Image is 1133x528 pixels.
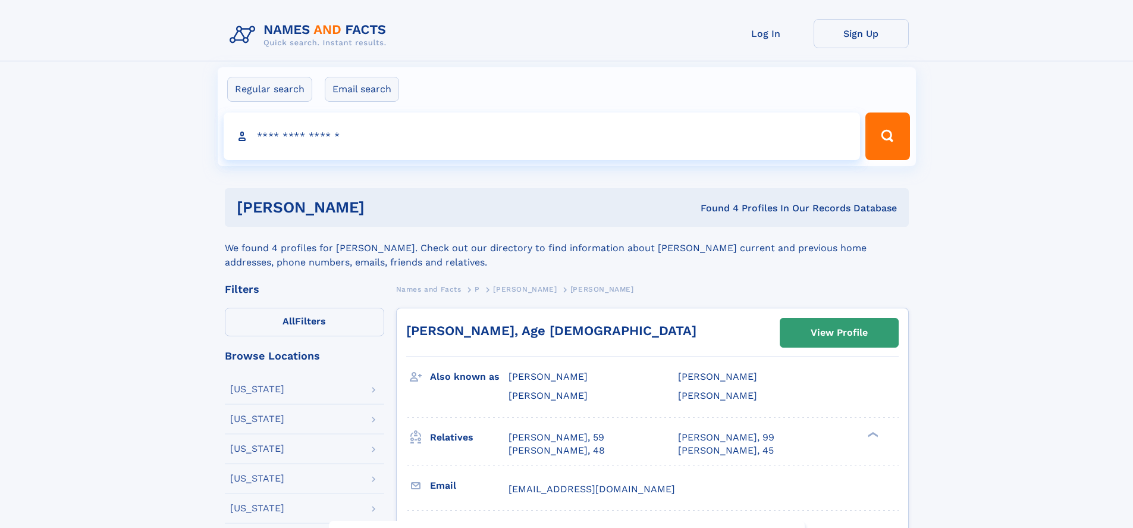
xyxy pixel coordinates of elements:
[493,285,557,293] span: [PERSON_NAME]
[225,351,384,361] div: Browse Locations
[811,319,868,346] div: View Profile
[780,318,898,347] a: View Profile
[230,414,284,424] div: [US_STATE]
[237,200,533,215] h1: [PERSON_NAME]
[430,476,509,496] h3: Email
[493,282,557,296] a: [PERSON_NAME]
[225,19,396,51] img: Logo Names and Facts
[678,390,757,401] span: [PERSON_NAME]
[532,202,897,215] div: Found 4 Profiles In Our Records Database
[678,431,774,444] a: [PERSON_NAME], 99
[475,282,480,296] a: P
[283,315,295,327] span: All
[230,504,284,513] div: [US_STATE]
[865,430,879,438] div: ❯
[509,371,588,382] span: [PERSON_NAME]
[225,284,384,295] div: Filters
[865,113,909,160] button: Search Button
[475,285,480,293] span: P
[678,371,757,382] span: [PERSON_NAME]
[227,77,312,102] label: Regular search
[509,483,675,495] span: [EMAIL_ADDRESS][DOMAIN_NAME]
[814,19,909,48] a: Sign Up
[509,444,605,457] a: [PERSON_NAME], 48
[570,285,634,293] span: [PERSON_NAME]
[230,474,284,483] div: [US_STATE]
[678,444,774,457] a: [PERSON_NAME], 45
[225,227,909,270] div: We found 4 profiles for [PERSON_NAME]. Check out our directory to find information about [PERSON_...
[406,323,696,338] a: [PERSON_NAME], Age [DEMOGRAPHIC_DATA]
[325,77,399,102] label: Email search
[230,385,284,394] div: [US_STATE]
[230,444,284,454] div: [US_STATE]
[718,19,814,48] a: Log In
[509,431,604,444] a: [PERSON_NAME], 59
[430,367,509,387] h3: Also known as
[224,113,861,160] input: search input
[225,308,384,336] label: Filters
[396,282,462,296] a: Names and Facts
[430,427,509,448] h3: Relatives
[509,390,588,401] span: [PERSON_NAME]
